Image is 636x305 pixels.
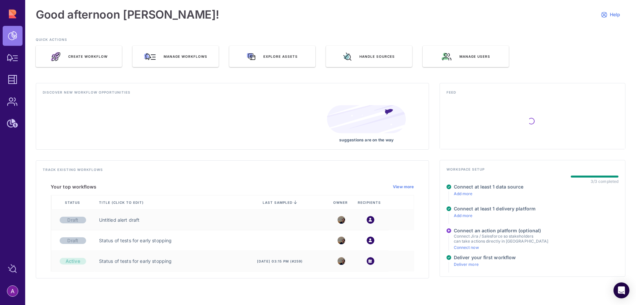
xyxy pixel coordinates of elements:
[338,216,345,224] img: 5987721435521_f9ef691bd9764b3634dd_32.jpg
[447,167,618,176] h4: Workspace setup
[454,213,473,218] a: Add more
[393,184,414,190] a: View more
[257,259,303,264] span: [DATE] 03:15 pm (#259)
[263,54,298,59] span: Explore assets
[51,184,97,190] h5: Your top workflows
[327,137,406,143] p: suggestions are on the way
[338,257,345,265] img: 5987721435521_f9ef691bd9764b3634dd_32.jpg
[459,54,490,59] span: Manage users
[454,184,524,190] h4: Connect at least 1 data source
[60,237,86,244] div: Draft
[99,200,145,205] span: Title (click to edit)
[263,200,292,204] span: last sampled
[454,262,479,267] a: Deliver more
[338,237,345,244] img: 5987721435521_f9ef691bd9764b3634dd_32.jpg
[99,237,172,244] a: Status of tests for early stopping
[60,217,86,223] div: Draft
[610,12,620,18] span: Help
[50,52,60,61] img: rocket_launch.e46a70e1.svg
[65,200,81,205] span: Status
[591,179,618,184] div: 3/3 completed
[60,258,86,265] div: Active
[36,8,219,21] h1: Good afternoon [PERSON_NAME]!
[7,286,18,296] img: account-photo
[613,282,629,298] div: Open Intercom Messenger
[164,54,207,59] span: Manage workflows
[333,200,349,205] span: Owner
[36,37,625,46] h3: QUICK ACTIONS
[68,54,108,59] span: Create Workflow
[447,90,618,99] h4: Feed
[454,228,548,234] h4: Connect an action platform (optional)
[359,54,395,59] span: Handle sources
[454,245,479,250] a: Connect now
[99,258,172,265] a: Status of tests for early stopping
[454,206,536,212] h4: Connect at least 1 delivery platform
[43,90,422,99] h4: Discover new workflow opportunities
[454,234,548,244] p: Connect Jira / Salesforce so stakeholders can take actions directly in [GEOGRAPHIC_DATA]
[358,200,382,205] span: Recipients
[99,217,140,223] a: Untitled alert draft
[43,167,422,176] h4: Track existing workflows
[454,191,473,196] a: Add more
[454,255,516,261] h4: Deliver your first workflow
